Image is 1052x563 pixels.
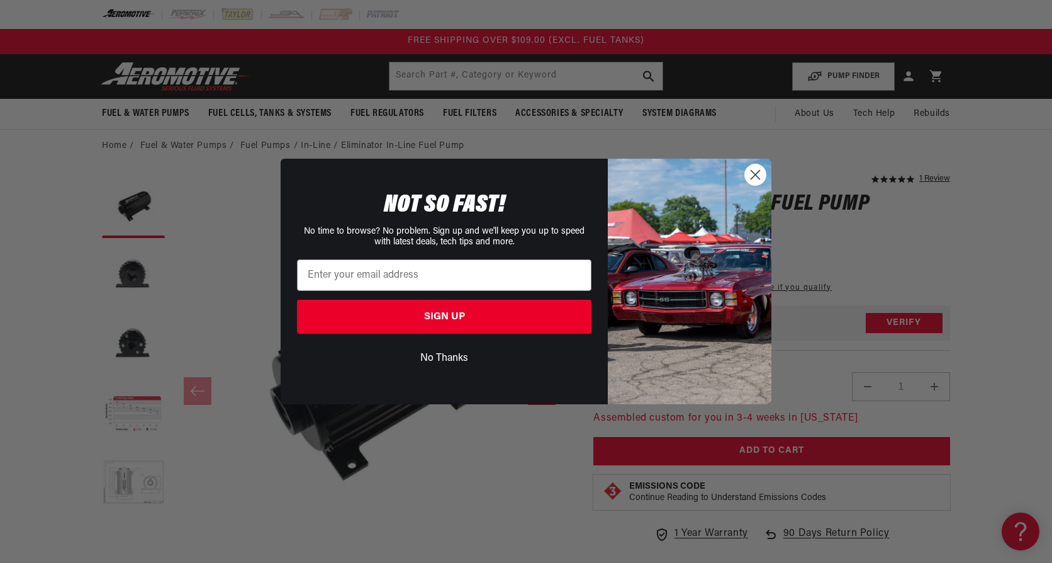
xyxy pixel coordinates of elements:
[304,227,585,247] span: No time to browse? No problem. Sign up and we'll keep you up to speed with latest deals, tech tip...
[608,159,771,404] img: 85cdd541-2605-488b-b08c-a5ee7b438a35.jpeg
[384,193,505,218] span: NOT SO FAST!
[297,259,591,291] input: Enter your email address
[744,164,766,186] button: Close dialog
[297,300,591,334] button: SIGN UP
[297,346,591,370] button: No Thanks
